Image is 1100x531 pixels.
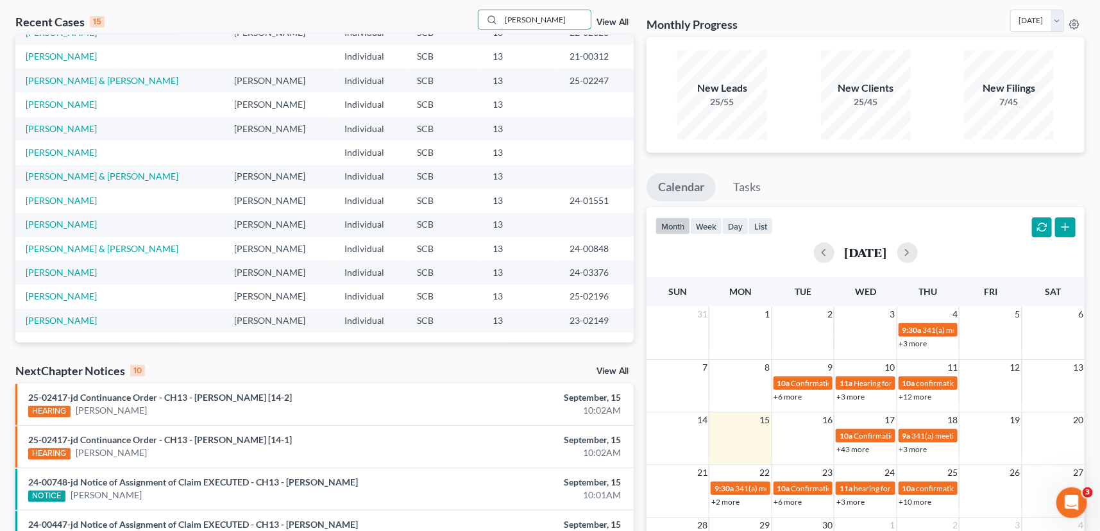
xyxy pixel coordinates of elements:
[559,69,634,92] td: 25-02247
[334,285,407,308] td: Individual
[224,69,334,92] td: [PERSON_NAME]
[791,378,937,388] span: Confirmation hearing for [PERSON_NAME]
[26,291,97,301] a: [PERSON_NAME]
[334,165,407,189] td: Individual
[902,378,915,388] span: 10a
[777,484,790,493] span: 10a
[855,286,876,297] span: Wed
[224,117,334,140] td: [PERSON_NAME]
[826,360,834,375] span: 9
[26,219,97,230] a: [PERSON_NAME]
[28,519,358,530] a: 24-00447-jd Notice of Assignment of Claim EXECUTED - CH13 - [PERSON_NAME]
[923,325,1047,335] span: 341(a) meeting for [PERSON_NAME]
[407,45,482,69] td: SCB
[482,213,559,237] td: 13
[559,285,634,308] td: 25-02196
[1056,487,1087,518] iframe: Intercom live chat
[432,404,621,417] div: 10:02AM
[15,363,145,378] div: NextChapter Notices
[28,448,71,460] div: HEARING
[28,476,358,487] a: 24-00748-jd Notice of Assignment of Claim EXECUTED - CH13 - [PERSON_NAME]
[26,27,97,38] a: [PERSON_NAME]
[1072,465,1085,480] span: 27
[407,285,482,308] td: SCB
[696,412,709,428] span: 14
[1077,307,1085,322] span: 6
[690,217,722,235] button: week
[407,140,482,164] td: SCB
[946,465,959,480] span: 25
[840,378,852,388] span: 11a
[407,165,482,189] td: SCB
[854,378,1029,388] span: Hearing for [PERSON_NAME] and [PERSON_NAME]
[26,147,97,158] a: [PERSON_NAME]
[28,392,292,403] a: 25-02417-jd Continuance Order - CH13 - [PERSON_NAME] [14-2]
[224,213,334,237] td: [PERSON_NAME]
[884,465,897,480] span: 24
[407,260,482,284] td: SCB
[334,45,407,69] td: Individual
[840,484,852,493] span: 11a
[668,286,687,297] span: Sun
[696,465,709,480] span: 21
[76,404,147,417] a: [PERSON_NAME]
[1009,360,1022,375] span: 12
[696,307,709,322] span: 31
[884,412,897,428] span: 17
[951,307,959,322] span: 4
[26,99,97,110] a: [PERSON_NAME]
[26,267,97,278] a: [PERSON_NAME]
[482,45,559,69] td: 13
[334,92,407,116] td: Individual
[224,165,334,189] td: [PERSON_NAME]
[899,392,932,401] a: +12 more
[677,96,767,108] div: 25/55
[334,69,407,92] td: Individual
[482,92,559,116] td: 13
[224,92,334,116] td: [PERSON_NAME]
[1072,360,1085,375] span: 13
[407,189,482,212] td: SCB
[407,308,482,332] td: SCB
[647,17,738,32] h3: Monthly Progress
[735,484,859,493] span: 341(a) meeting for [PERSON_NAME]
[334,140,407,164] td: Individual
[1009,412,1022,428] span: 19
[899,339,927,348] a: +3 more
[90,16,105,28] div: 15
[826,307,834,322] span: 2
[482,140,559,164] td: 13
[836,444,869,454] a: +43 more
[432,489,621,501] div: 10:01AM
[334,189,407,212] td: Individual
[334,117,407,140] td: Individual
[729,286,752,297] span: Mon
[917,484,1061,493] span: confirmation hearing for [PERSON_NAME]
[334,213,407,237] td: Individual
[432,391,621,404] div: September, 15
[407,237,482,260] td: SCB
[26,75,178,86] a: [PERSON_NAME] & [PERSON_NAME]
[432,446,621,459] div: 10:02AM
[15,14,105,29] div: Recent Cases
[432,518,621,531] div: September, 15
[791,484,938,493] span: Confirmation Hearing for [PERSON_NAME]
[482,165,559,189] td: 13
[902,325,922,335] span: 9:30a
[715,484,734,493] span: 9:30a
[482,237,559,260] td: 13
[984,286,997,297] span: Fri
[334,237,407,260] td: Individual
[917,378,1061,388] span: confirmation hearing for [PERSON_NAME]
[482,69,559,92] td: 13
[26,315,97,326] a: [PERSON_NAME]
[1045,286,1062,297] span: Sat
[482,285,559,308] td: 13
[1014,307,1022,322] span: 5
[764,307,772,322] span: 1
[224,189,334,212] td: [PERSON_NAME]
[1009,465,1022,480] span: 26
[26,51,97,62] a: [PERSON_NAME]
[28,491,65,502] div: NOTICE
[795,286,811,297] span: Tue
